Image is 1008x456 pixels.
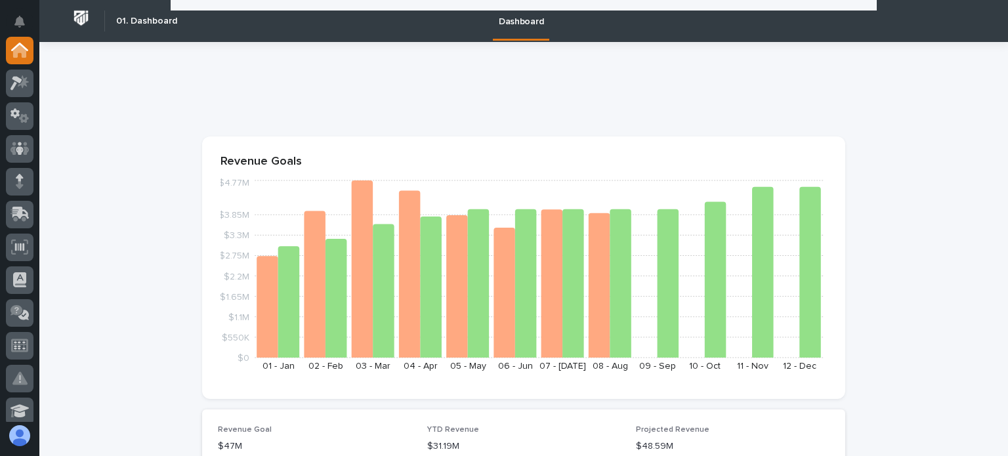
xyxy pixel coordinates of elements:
[228,312,249,321] tspan: $1.1M
[238,354,249,363] tspan: $0
[593,362,628,371] text: 08 - Aug
[69,6,93,30] img: Workspace Logo
[636,426,709,434] span: Projected Revenue
[224,231,249,240] tspan: $3.3M
[737,362,768,371] text: 11 - Nov
[219,178,249,188] tspan: $4.77M
[222,333,249,342] tspan: $550K
[220,292,249,301] tspan: $1.65M
[116,16,177,27] h2: 01. Dashboard
[636,440,829,453] p: $48.59M
[218,426,272,434] span: Revenue Goal
[427,426,479,434] span: YTD Revenue
[639,362,676,371] text: 09 - Sep
[498,362,533,371] text: 06 - Jun
[224,272,249,281] tspan: $2.2M
[219,211,249,220] tspan: $3.85M
[689,362,721,371] text: 10 - Oct
[220,155,827,169] p: Revenue Goals
[219,251,249,260] tspan: $2.75M
[404,362,438,371] text: 04 - Apr
[16,16,33,37] div: Notifications
[539,362,586,371] text: 07 - [DATE]
[783,362,816,371] text: 12 - Dec
[262,362,295,371] text: 01 - Jan
[308,362,343,371] text: 02 - Feb
[450,362,486,371] text: 05 - May
[427,440,621,453] p: $31.19M
[6,8,33,35] button: Notifications
[356,362,390,371] text: 03 - Mar
[218,440,411,453] p: $47M
[6,422,33,449] button: users-avatar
